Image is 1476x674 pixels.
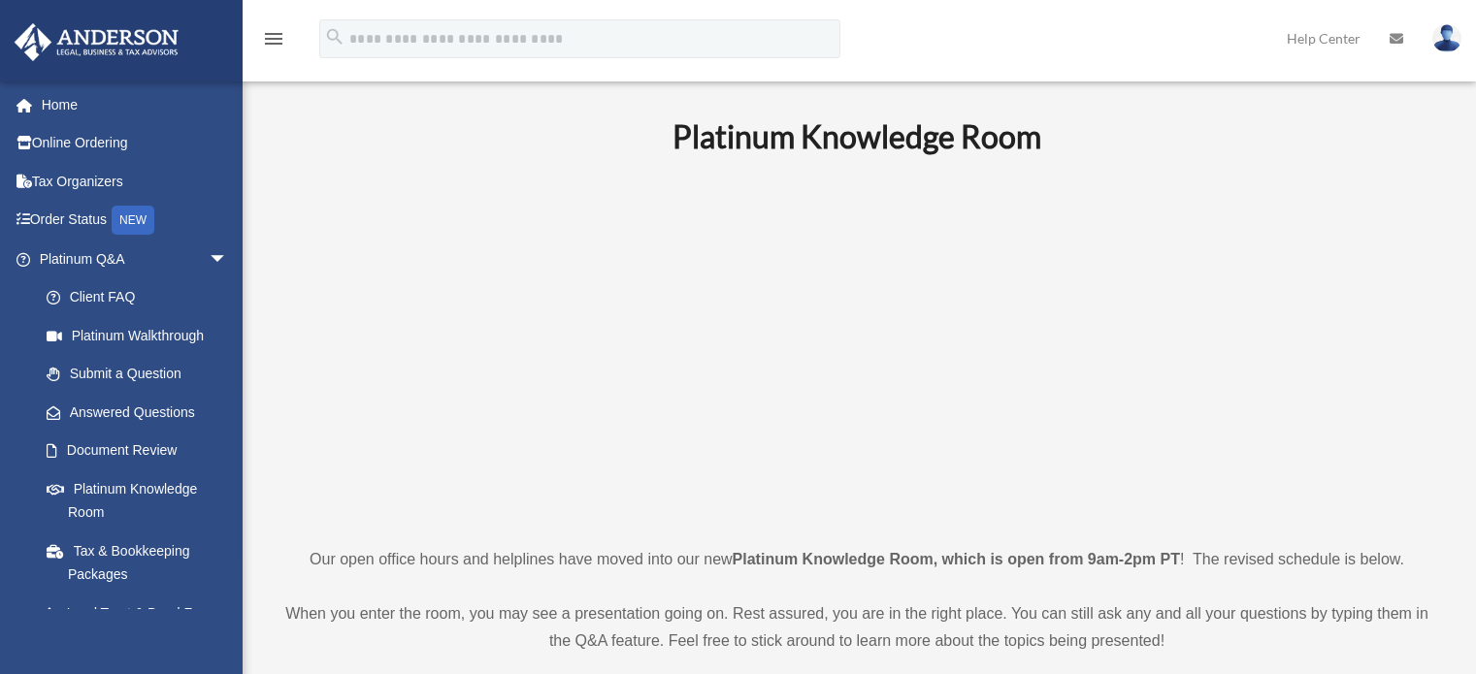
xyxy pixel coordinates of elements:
[27,469,247,531] a: Platinum Knowledge Room
[27,531,257,594] a: Tax & Bookkeeping Packages
[733,551,1180,567] strong: Platinum Knowledge Room, which is open from 9am-2pm PT
[14,201,257,241] a: Order StatusNEW
[1432,24,1461,52] img: User Pic
[209,240,247,279] span: arrow_drop_down
[672,117,1041,155] b: Platinum Knowledge Room
[112,206,154,235] div: NEW
[27,316,257,355] a: Platinum Walkthrough
[14,85,257,124] a: Home
[9,23,184,61] img: Anderson Advisors Platinum Portal
[262,34,285,50] a: menu
[566,182,1148,510] iframe: 231110_Toby_KnowledgeRoom
[277,546,1437,573] p: Our open office hours and helplines have moved into our new ! The revised schedule is below.
[324,26,345,48] i: search
[262,27,285,50] i: menu
[27,278,257,317] a: Client FAQ
[14,240,257,278] a: Platinum Q&Aarrow_drop_down
[14,124,257,163] a: Online Ordering
[14,162,257,201] a: Tax Organizers
[27,393,257,432] a: Answered Questions
[277,600,1437,655] p: When you enter the room, you may see a presentation going on. Rest assured, you are in the right ...
[27,355,257,394] a: Submit a Question
[27,594,257,632] a: Land Trust & Deed Forum
[27,432,257,470] a: Document Review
